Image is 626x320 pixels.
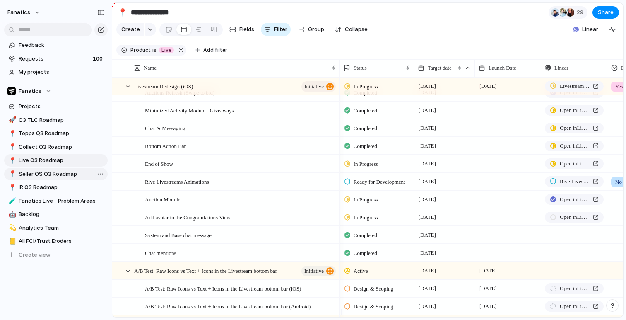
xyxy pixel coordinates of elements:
span: Chat & Messaging [145,123,185,133]
span: Seller OS Q3 Roadmap [19,170,105,178]
button: Filter [261,23,291,36]
span: In Progress [354,196,378,204]
span: Linear [554,64,568,72]
span: Backlog [19,210,105,218]
span: Topps Q3 Roadmap [19,129,105,138]
div: 🚀 [9,115,14,125]
span: Projects [19,102,105,111]
span: Open in Linear [560,160,590,168]
span: Completed [354,107,377,115]
div: 🧪 [9,196,14,206]
span: In Progress [354,82,378,91]
span: Completed [354,142,377,150]
span: Chat mentions [145,248,176,257]
span: Active [354,267,368,275]
button: 📍 [7,183,16,192]
button: 📍 [116,6,129,19]
button: Create [116,23,144,36]
span: Analytics Team [19,224,105,232]
button: 💫 [7,224,16,232]
span: [DATE] [417,81,438,91]
a: Open inLinear [545,158,604,169]
a: 🤖Backlog [4,208,108,221]
span: [DATE] [417,284,438,293]
span: Completed [354,124,377,133]
span: Live Q3 Roadmap [19,156,105,165]
span: Open in Linear [560,302,590,310]
span: initiative [304,265,324,277]
a: 🚀Q3 TLC Roadmap [4,114,108,126]
span: Feedback [19,41,105,49]
span: [DATE] [477,301,499,311]
span: [DATE] [417,248,438,258]
span: [DATE] [477,266,499,276]
span: fanatics [7,8,30,17]
span: [DATE] [417,212,438,222]
span: Filter [274,25,287,34]
button: Fields [226,23,258,36]
a: My projects [4,66,108,78]
div: 📍 [9,156,14,165]
span: Completed [354,231,377,240]
span: Name [144,64,156,72]
button: Collapse [332,23,371,36]
a: 🧪Fanatics Live - Problem Areas [4,195,108,207]
span: Design & Scoping [354,285,393,293]
button: Fanatics [4,85,108,97]
span: Yes [615,82,623,91]
span: Auction Module [145,194,181,204]
span: Product [130,46,151,54]
span: [DATE] [417,159,438,169]
span: [DATE] [477,284,499,293]
span: Rive Livestreams Animations [560,177,590,186]
span: Launch Date [489,64,516,72]
a: 📍Topps Q3 Roadmap [4,127,108,140]
span: Share [598,8,614,17]
a: 📍Seller OS Q3 Roadmap [4,168,108,180]
a: 📒All FCI/Trust Eroders [4,235,108,247]
span: Live [161,46,171,54]
span: [DATE] [417,105,438,115]
span: Open in Linear [560,142,590,150]
a: Open inLinear [545,123,604,133]
span: In Progress [354,160,378,168]
span: is [152,46,156,54]
button: initiative [301,266,336,276]
span: Livestream Redesign (iOS) [134,81,193,91]
a: 📍Collect Q3 Roadmap [4,141,108,153]
span: Collect Q3 Roadmap [19,143,105,151]
span: Q3 TLC Roadmap [19,116,105,124]
a: Open inLinear [545,105,604,116]
span: In Progress [354,213,378,222]
span: All FCI/Trust Eroders [19,237,105,245]
span: 29 [577,8,586,17]
a: 💫Analytics Team [4,222,108,234]
a: Projects [4,100,108,113]
button: Linear [570,23,602,36]
a: 📍Live Q3 Roadmap [4,154,108,167]
span: Status [354,64,367,72]
span: Fields [239,25,254,34]
span: Bottom Action Bar [145,141,186,150]
a: Open inLinear [545,283,604,294]
button: Share [592,6,619,19]
span: Open in Linear [560,124,590,132]
span: [DATE] [417,177,438,187]
span: Fanatics [19,87,41,95]
span: My projects [19,68,105,76]
div: 📍IR Q3 Roadmap [4,181,108,194]
button: 📍 [7,129,16,138]
a: Feedback [4,39,108,51]
div: 📒 [9,237,14,246]
button: 🧪 [7,197,16,205]
span: [DATE] [417,123,438,133]
span: [DATE] [417,141,438,151]
div: 📍 [9,169,14,179]
span: Design & Scoping [354,303,393,311]
span: Open in Linear [560,195,590,204]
